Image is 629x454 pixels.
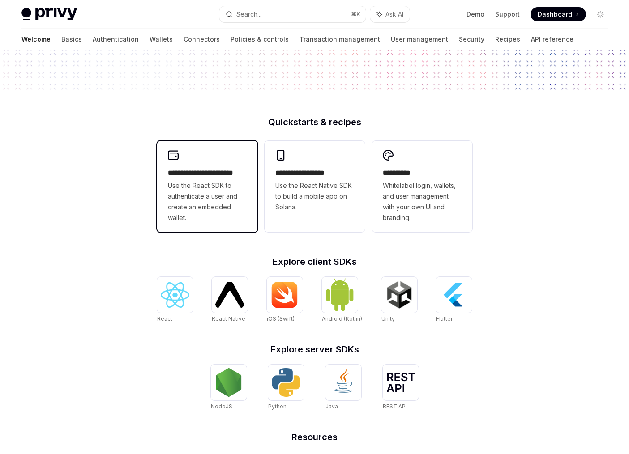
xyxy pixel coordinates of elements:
img: NodeJS [214,368,243,397]
span: Whitelabel login, wallets, and user management with your own UI and branding. [383,180,462,223]
a: ReactReact [157,277,193,323]
span: Flutter [436,315,453,322]
a: Connectors [184,29,220,50]
img: React Native [215,282,244,307]
span: Unity [381,315,395,322]
span: REST API [383,403,407,410]
a: Wallets [150,29,173,50]
span: Use the React SDK to authenticate a user and create an embedded wallet. [168,180,247,223]
a: **** **** **** ***Use the React Native SDK to build a mobile app on Solana. [265,141,365,232]
span: Dashboard [538,10,572,19]
a: **** *****Whitelabel login, wallets, and user management with your own UI and branding. [372,141,472,232]
a: Security [459,29,484,50]
a: React NativeReact Native [212,277,248,323]
a: Policies & controls [231,29,289,50]
a: Android (Kotlin)Android (Kotlin) [322,277,362,323]
span: Android (Kotlin) [322,315,362,322]
a: User management [391,29,448,50]
span: NodeJS [211,403,232,410]
a: PythonPython [268,365,304,411]
a: NodeJSNodeJS [211,365,247,411]
span: ⌘ K [351,11,360,18]
h2: Explore server SDKs [157,345,472,354]
img: Unity [385,280,414,309]
button: Search...⌘K [219,6,366,22]
img: React [161,282,189,308]
span: iOS (Swift) [267,315,295,322]
span: Use the React Native SDK to build a mobile app on Solana. [275,180,354,212]
a: JavaJava [325,365,361,411]
a: Support [495,10,520,19]
a: Demo [466,10,484,19]
h2: Quickstarts & recipes [157,118,472,127]
img: Java [329,368,358,397]
img: iOS (Swift) [270,281,299,308]
h2: Resources [157,433,472,441]
a: API reference [531,29,573,50]
a: Basics [61,29,82,50]
a: REST APIREST API [383,365,419,411]
span: Java [325,403,338,410]
a: iOS (Swift)iOS (Swift) [267,277,303,323]
img: Android (Kotlin) [325,278,354,311]
div: Search... [236,9,261,20]
span: Ask AI [385,10,403,19]
img: Python [272,368,300,397]
button: Toggle dark mode [593,7,608,21]
img: REST API [386,373,415,392]
a: Authentication [93,29,139,50]
span: React Native [212,315,245,322]
img: Flutter [440,280,468,309]
a: Transaction management [300,29,380,50]
img: light logo [21,8,77,21]
a: Welcome [21,29,51,50]
span: React [157,315,172,322]
h2: Explore client SDKs [157,257,472,266]
a: FlutterFlutter [436,277,472,323]
a: Recipes [495,29,520,50]
a: Dashboard [531,7,586,21]
span: Python [268,403,287,410]
a: UnityUnity [381,277,417,323]
button: Ask AI [370,6,410,22]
